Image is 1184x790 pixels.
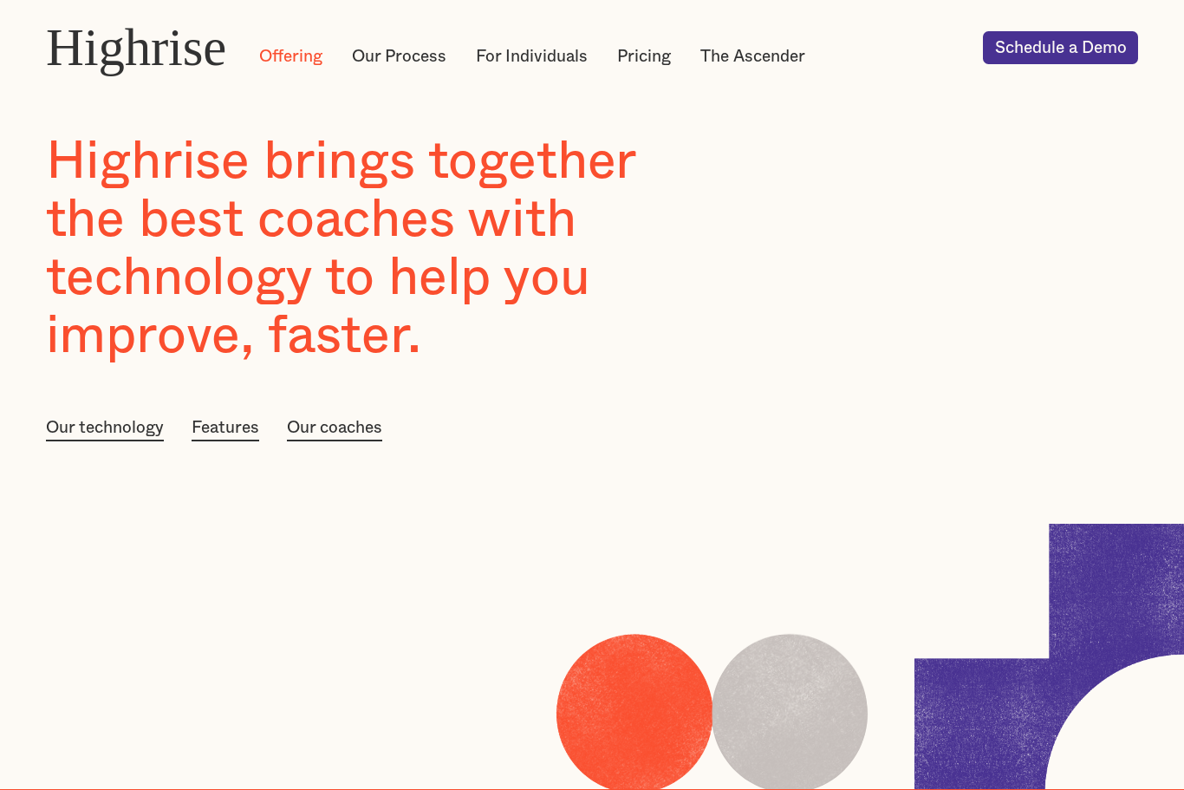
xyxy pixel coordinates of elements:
a: Offering [259,45,322,69]
a: Highrise [46,19,226,77]
a: The Ascender [700,45,805,69]
a: Schedule a Demo [983,31,1138,64]
a: Our Process [352,45,446,69]
a: Our technology [46,417,164,441]
h1: Highrise brings together the best coaches with technology to help you improve, faster. [46,134,647,366]
a: Our coaches [287,417,382,441]
a: For Individuals [476,45,588,69]
a: Features [192,417,259,441]
a: Pricing [617,45,671,69]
